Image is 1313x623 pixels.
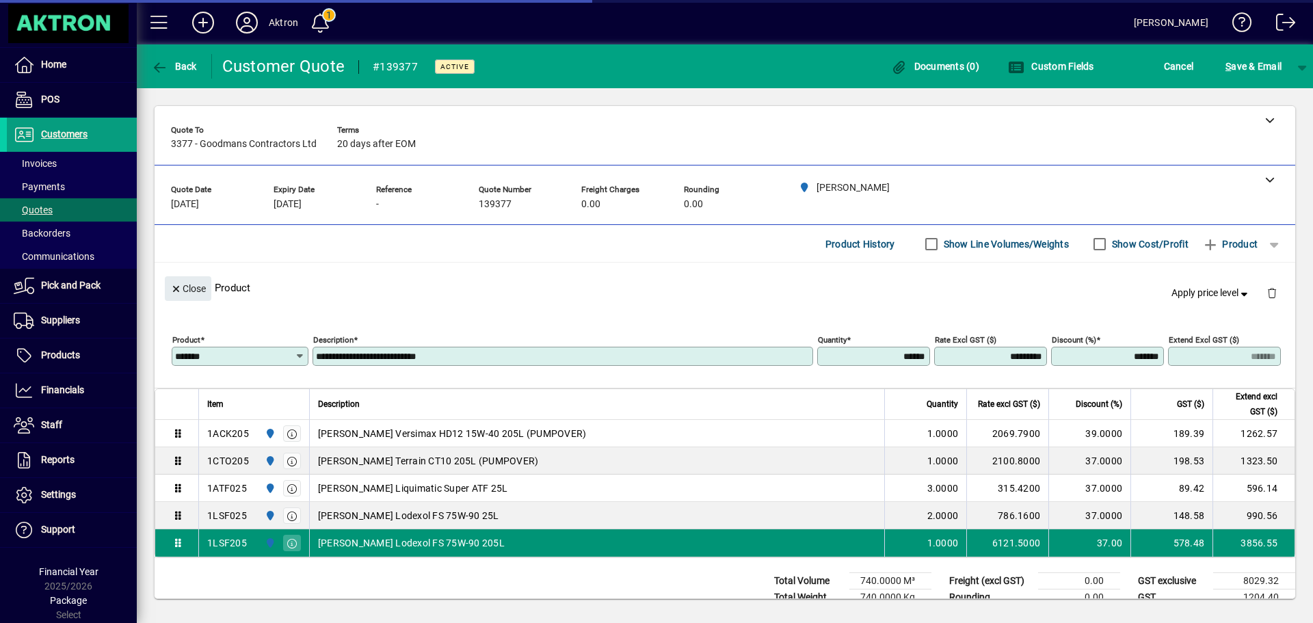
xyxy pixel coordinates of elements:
td: 0.00 [1038,589,1120,606]
a: Reports [7,443,137,477]
mat-label: Extend excl GST ($) [1169,335,1239,345]
app-page-header-button: Back [137,54,212,79]
a: Products [7,339,137,373]
app-page-header-button: Close [161,282,215,294]
span: Extend excl GST ($) [1221,389,1277,419]
button: Close [165,276,211,301]
td: GST exclusive [1131,573,1213,589]
span: ave & Email [1225,55,1282,77]
span: Reports [41,454,75,465]
td: 39.0000 [1048,420,1130,447]
a: Pick and Pack [7,269,137,303]
span: Financials [41,384,84,395]
app-page-header-button: Delete [1256,287,1288,299]
button: Apply price level [1166,281,1256,306]
span: 1.0000 [927,536,959,550]
span: Documents (0) [890,61,979,72]
mat-label: Quantity [818,335,847,345]
div: [PERSON_NAME] [1134,12,1208,34]
button: Custom Fields [1005,54,1098,79]
span: Customers [41,129,88,140]
button: Add [181,10,225,35]
a: Support [7,513,137,547]
a: POS [7,83,137,117]
div: Aktron [269,12,298,34]
mat-label: Description [313,335,354,345]
span: Custom Fields [1008,61,1094,72]
button: Product [1195,232,1264,256]
a: Payments [7,175,137,198]
td: 148.58 [1130,502,1212,529]
div: 2100.8000 [975,454,1040,468]
td: 37.0000 [1048,502,1130,529]
button: Product History [820,232,901,256]
span: HAMILTON [261,426,277,441]
span: Cancel [1164,55,1194,77]
span: 0.00 [581,199,600,210]
a: Invoices [7,152,137,175]
button: Save & Email [1219,54,1288,79]
div: 786.1600 [975,509,1040,522]
mat-label: Rate excl GST ($) [935,335,996,345]
a: Home [7,48,137,82]
div: 1ATF025 [207,481,247,495]
span: Active [440,62,469,71]
span: Description [318,397,360,412]
button: Delete [1256,276,1288,309]
span: [DATE] [171,199,199,210]
span: 2.0000 [927,509,959,522]
td: 0.00 [1038,573,1120,589]
span: Product [1202,233,1258,255]
span: Invoices [14,158,57,169]
span: [PERSON_NAME] Lodexol FS 75W-90 25L [318,509,499,522]
span: [PERSON_NAME] Versimax HD12 15W-40 205L (PUMPOVER) [318,427,587,440]
span: 3.0000 [927,481,959,495]
td: 1323.50 [1212,447,1295,475]
span: Suppliers [41,315,80,326]
div: 1LSF205 [207,536,247,550]
span: HAMILTON [261,481,277,496]
a: Settings [7,478,137,512]
span: Close [170,278,206,300]
span: Pick and Pack [41,280,101,291]
span: Quantity [927,397,958,412]
button: Documents (0) [887,54,983,79]
td: 990.56 [1212,502,1295,529]
td: Rounding [942,589,1038,606]
span: [PERSON_NAME] Lodexol FS 75W-90 205L [318,536,505,550]
td: 740.0000 M³ [849,573,931,589]
a: Quotes [7,198,137,222]
span: 3377 - Goodmans Contractors Ltd [171,139,317,150]
a: Backorders [7,222,137,245]
span: Discount (%) [1076,397,1122,412]
td: Total Weight [767,589,849,606]
span: [PERSON_NAME] Liquimatic Super ATF 25L [318,481,508,495]
span: Rate excl GST ($) [978,397,1040,412]
span: Backorders [14,228,70,239]
td: 89.42 [1130,475,1212,502]
span: POS [41,94,59,105]
span: Apply price level [1171,286,1251,300]
mat-label: Product [172,335,200,345]
label: Show Line Volumes/Weights [941,237,1069,251]
span: 20 days after EOM [337,139,416,150]
div: Customer Quote [222,55,345,77]
div: 315.4200 [975,481,1040,495]
td: 740.0000 Kg [849,589,931,606]
div: 1LSF025 [207,509,247,522]
span: [DATE] [274,199,302,210]
span: Item [207,397,224,412]
span: HAMILTON [261,453,277,468]
span: [PERSON_NAME] Terrain CT10 205L (PUMPOVER) [318,454,539,468]
span: Quotes [14,204,53,215]
a: Staff [7,408,137,442]
div: 1ACK205 [207,427,249,440]
span: 0.00 [684,199,703,210]
span: Home [41,59,66,70]
div: #139377 [373,56,418,78]
button: Profile [225,10,269,35]
td: 3856.55 [1212,529,1295,557]
td: 189.39 [1130,420,1212,447]
td: 37.0000 [1048,475,1130,502]
span: Communications [14,251,94,262]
